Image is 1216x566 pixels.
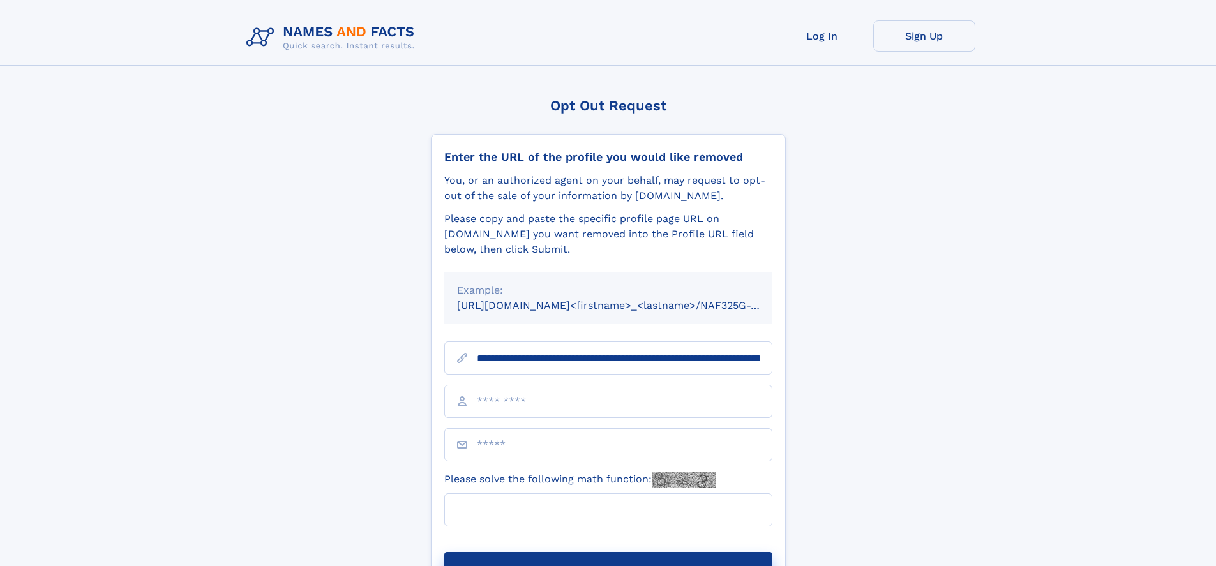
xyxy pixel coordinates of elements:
[431,98,786,114] div: Opt Out Request
[457,283,760,298] div: Example:
[444,472,716,488] label: Please solve the following math function:
[771,20,873,52] a: Log In
[444,150,772,164] div: Enter the URL of the profile you would like removed
[457,299,797,311] small: [URL][DOMAIN_NAME]<firstname>_<lastname>/NAF325G-xxxxxxxx
[873,20,975,52] a: Sign Up
[444,173,772,204] div: You, or an authorized agent on your behalf, may request to opt-out of the sale of your informatio...
[444,211,772,257] div: Please copy and paste the specific profile page URL on [DOMAIN_NAME] you want removed into the Pr...
[241,20,425,55] img: Logo Names and Facts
